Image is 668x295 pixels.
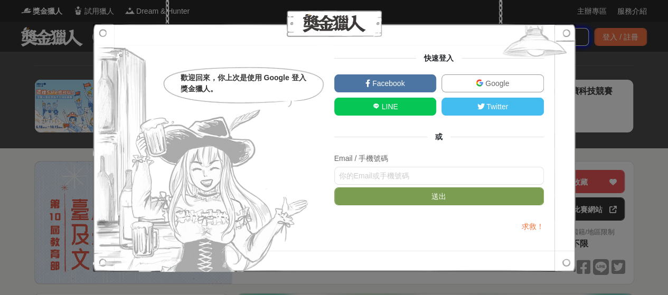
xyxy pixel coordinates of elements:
div: 歡迎回來，你上次是使用 Google 登入獎金獵人。 [181,72,311,94]
span: LINE [380,102,398,111]
span: Google [483,79,509,88]
span: Twitter [484,102,508,111]
img: Signup [494,24,576,63]
div: Email / 手機號碼 [334,153,544,164]
span: 或 [427,132,450,141]
img: Signup [93,24,312,272]
input: 你的Email或手機號碼 [334,167,544,185]
a: 求救！ [521,222,543,231]
button: 送出 [334,187,544,205]
img: LINE [372,102,380,110]
span: Facebook [370,79,404,88]
span: 快速登入 [416,54,462,62]
img: Google [476,79,483,87]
